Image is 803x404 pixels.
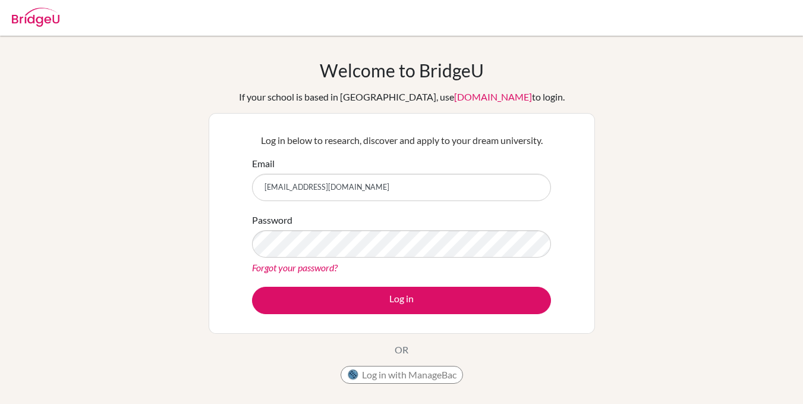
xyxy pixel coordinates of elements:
[454,91,532,102] a: [DOMAIN_NAME]
[395,343,408,357] p: OR
[239,90,565,104] div: If your school is based in [GEOGRAPHIC_DATA], use to login.
[252,133,551,148] p: Log in below to research, discover and apply to your dream university.
[252,213,292,227] label: Password
[320,59,484,81] h1: Welcome to BridgeU
[341,366,463,384] button: Log in with ManageBac
[252,287,551,314] button: Log in
[12,8,59,27] img: Bridge-U
[252,156,275,171] label: Email
[252,262,338,273] a: Forgot your password?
